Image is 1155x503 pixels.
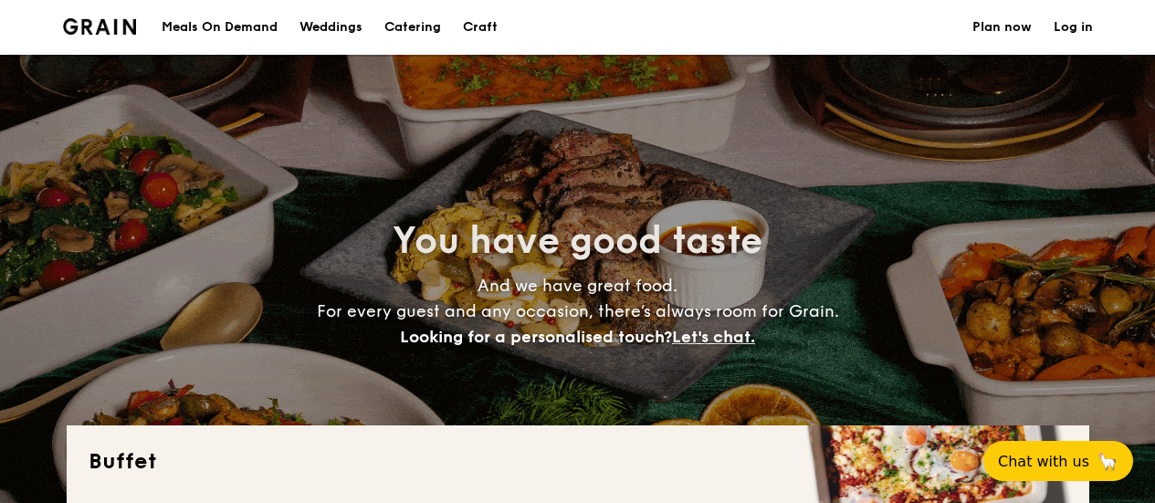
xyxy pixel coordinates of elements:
[89,447,1067,477] h2: Buffet
[1097,451,1118,472] span: 🦙
[998,453,1089,470] span: Chat with us
[63,18,137,35] a: Logotype
[983,441,1133,481] button: Chat with us🦙
[672,327,755,347] span: Let's chat.
[63,18,137,35] img: Grain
